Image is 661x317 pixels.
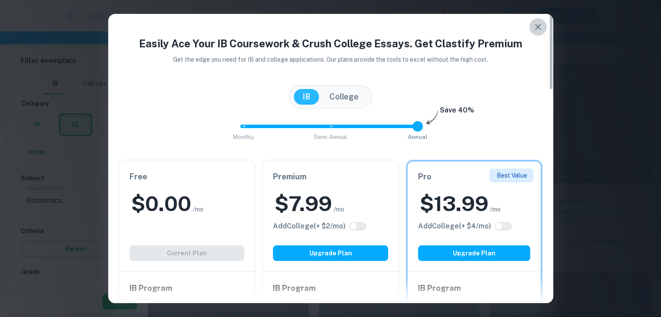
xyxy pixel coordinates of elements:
[408,134,428,140] span: Annual
[193,205,203,214] span: /mo
[314,134,347,140] span: Semi-Annual
[273,221,345,231] h6: Click to see all the additional College features.
[321,89,367,105] button: College
[273,171,388,183] h6: Premium
[275,190,332,218] h2: $ 7.99
[161,55,500,64] p: Get the edge you need for IB and college applications. Our plans provide the tools to excel witho...
[334,205,344,214] span: /mo
[426,110,438,125] img: subscription-arrow.svg
[490,205,501,214] span: /mo
[418,245,531,261] button: Upgrade Plan
[130,171,245,183] h6: Free
[294,89,319,105] button: IB
[119,36,543,51] h4: Easily Ace Your IB Coursework & Crush College Essays. Get Clastify Premium
[420,190,488,218] h2: $ 13.99
[496,171,527,180] p: Best Value
[233,134,254,140] span: Monthly
[418,221,491,231] h6: Click to see all the additional College features.
[440,105,474,120] h6: Save 40%
[131,190,191,218] h2: $ 0.00
[418,171,531,183] h6: Pro
[273,245,388,261] button: Upgrade Plan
